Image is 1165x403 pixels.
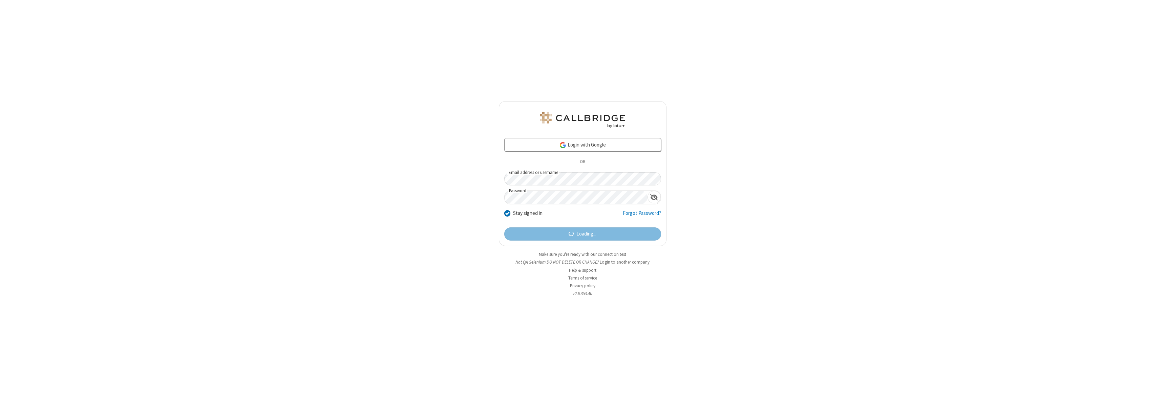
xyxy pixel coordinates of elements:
[570,283,595,289] a: Privacy policy
[513,209,543,217] label: Stay signed in
[499,259,666,265] li: Not QA Selenium DO NOT DELETE OR CHANGE?
[623,209,661,222] a: Forgot Password?
[505,191,648,204] input: Password
[600,259,650,265] button: Login to another company
[504,227,661,241] button: Loading...
[569,267,596,273] a: Help & support
[648,191,661,203] div: Show password
[538,112,627,128] img: QA Selenium DO NOT DELETE OR CHANGE
[559,141,567,149] img: google-icon.png
[539,251,626,257] a: Make sure you're ready with our connection test
[499,290,666,297] li: v2.6.353.4b
[577,157,588,167] span: OR
[568,275,597,281] a: Terms of service
[576,230,596,238] span: Loading...
[504,138,661,152] a: Login with Google
[504,172,661,185] input: Email address or username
